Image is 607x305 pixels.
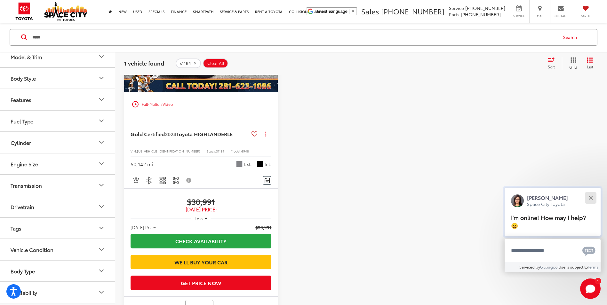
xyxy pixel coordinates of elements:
[0,282,116,303] button: AvailabilityAvailability
[236,161,243,167] span: Celestial Silver
[216,149,224,153] span: S1184
[0,153,116,174] button: Engine SizeEngine Size
[137,149,200,153] span: [US_VEHICLE_IDENTIFICATION_NUMBER]
[165,130,176,137] span: 2024
[11,161,38,167] div: Engine Size
[465,5,505,11] span: [PHONE_NUMBER]
[98,96,105,104] div: Features
[579,14,593,18] span: Saved
[44,1,87,21] img: Space City Toyota
[265,131,266,137] span: dropdown dots
[11,268,35,274] div: Body Type
[98,74,105,82] div: Body Style
[582,246,595,256] svg: Text
[349,9,349,14] span: ​
[131,206,271,213] span: [DATE] Price:
[131,255,271,269] a: We'll Buy Your Car
[0,68,116,89] button: Body StyleBody Style
[580,278,601,299] svg: Start Chat
[0,196,116,217] button: DrivetrainDrivetrain
[98,139,105,146] div: Cylinder
[569,64,577,70] span: Grid
[32,30,557,45] input: Search by Make, Model, or Keyword
[145,176,153,184] img: Bluetooth®
[0,132,116,153] button: CylinderCylinder
[351,9,355,14] span: ▼
[98,267,105,275] div: Body Type
[263,176,271,185] button: Comments
[131,197,271,206] span: $30,991
[580,278,601,299] button: Toggle Chat Window
[558,264,588,270] span: Use is subject to
[207,61,224,66] span: Clear All
[98,289,105,296] div: Availability
[131,130,165,137] span: Gold Certified
[184,174,195,187] button: View Disclaimer
[98,182,105,189] div: Transmission
[580,243,597,258] button: Chat with SMS
[241,149,249,153] span: 6948
[11,139,31,145] div: Cylinder
[512,14,526,18] span: Service
[582,57,598,70] button: List View
[172,176,180,184] img: 4WD/AWD
[131,130,249,137] a: Gold Certified2024Toyota HIGHLANDERLE
[131,160,153,168] div: 50,142 mi
[131,149,137,153] span: VIN:
[527,194,568,201] p: [PERSON_NAME]
[519,264,540,270] span: Serviced by
[11,54,42,60] div: Model & Trim
[584,191,597,205] button: Close
[255,224,271,231] span: $30,991
[0,111,116,131] button: Fuel TypeFuel Type
[159,176,167,184] img: 3rd Row Seating
[0,218,116,239] button: TagsTags
[0,239,116,260] button: Vehicle ConditionVehicle Condition
[597,279,599,282] span: 1
[0,46,116,67] button: Model & TrimModel & Trim
[131,276,271,290] button: Get Price Now
[131,224,156,231] span: [DATE] Price:
[461,11,501,18] span: [PHONE_NUMBER]
[449,5,464,11] span: Service
[11,204,34,210] div: Drivetrain
[0,261,116,281] button: Body TypeBody Type
[131,234,271,248] a: Check Availability
[11,225,21,231] div: Tags
[540,264,558,270] a: Gubagoo.
[191,213,211,224] button: Less
[361,6,379,16] span: Sales
[315,9,347,14] span: Select Language
[265,178,270,183] img: Comments
[11,75,36,81] div: Body Style
[98,117,105,125] div: Fuel Type
[176,130,227,137] span: Toyota HIGHLANDER
[98,203,105,211] div: Drivetrain
[260,128,271,139] button: Actions
[505,188,601,272] div: Close[PERSON_NAME]Space City ToyotaI'm online! How may I help? 😀Type your messageChat with SMSSen...
[227,130,233,137] span: LE
[548,64,555,69] span: Sort
[11,118,33,124] div: Fuel Type
[244,161,252,167] span: Ext.
[98,224,105,232] div: Tags
[315,9,355,14] a: Select Language​
[132,176,140,184] img: Adaptive Cruise Control
[562,57,582,70] button: Grid View
[554,14,568,18] span: Contact
[0,89,116,110] button: FeaturesFeatures
[533,14,547,18] span: Map
[98,53,105,61] div: Model & Trim
[545,57,562,70] button: Select sort value
[587,64,593,69] span: List
[207,149,216,153] span: Stock:
[195,215,203,221] span: Less
[231,149,241,153] span: Model:
[557,29,586,45] button: Search
[124,59,164,67] span: 1 vehicle found
[449,11,459,18] span: Parts
[98,246,105,254] div: Vehicle Condition
[257,161,263,167] span: Black
[11,289,37,295] div: Availability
